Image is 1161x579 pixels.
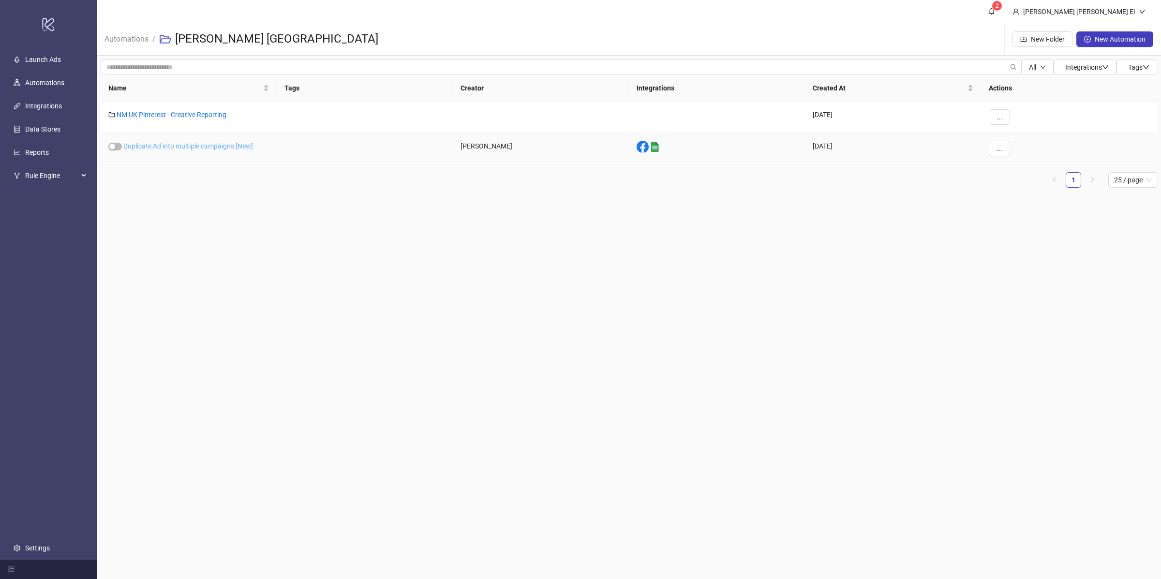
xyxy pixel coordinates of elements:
[1114,173,1151,187] span: 25 / page
[1010,64,1017,71] span: search
[277,75,453,102] th: Tags
[25,125,60,133] a: Data Stores
[175,31,378,47] h3: [PERSON_NAME] [GEOGRAPHIC_DATA]
[992,1,1002,11] sup: 2
[1102,64,1109,71] span: down
[629,75,805,102] th: Integrations
[1076,31,1153,47] button: New Automation
[1054,59,1116,75] button: Integrationsdown
[805,133,981,164] div: [DATE]
[25,166,78,185] span: Rule Engine
[1065,63,1109,71] span: Integrations
[1046,172,1062,188] button: left
[152,24,156,55] li: /
[988,8,995,15] span: bell
[1095,35,1146,43] span: New Automation
[1084,36,1091,43] span: plus-circle
[453,75,629,102] th: Creator
[1085,172,1101,188] li: Next Page
[25,102,62,110] a: Integrations
[981,75,1157,102] th: Actions
[108,83,261,93] span: Name
[1066,173,1081,187] a: 1
[1066,172,1081,188] li: 1
[25,544,50,552] a: Settings
[1046,172,1062,188] li: Previous Page
[160,33,171,45] span: folder-open
[813,83,966,93] span: Created At
[101,75,277,102] th: Name
[1031,35,1065,43] span: New Folder
[14,172,20,179] span: fork
[805,75,981,102] th: Created At
[1128,63,1149,71] span: Tags
[1090,177,1096,182] span: right
[1040,64,1046,70] span: down
[117,111,226,119] a: NM UK Pinterest - Creative Reporting
[989,141,1010,156] button: ...
[25,79,64,87] a: Automations
[1019,6,1139,17] div: [PERSON_NAME] [PERSON_NAME] El
[25,148,49,156] a: Reports
[1143,64,1149,71] span: down
[1020,36,1027,43] span: folder-add
[989,109,1010,125] button: ...
[8,566,15,573] span: menu-fold
[997,113,1002,121] span: ...
[997,145,1002,152] span: ...
[996,2,999,9] span: 2
[1116,59,1157,75] button: Tagsdown
[108,111,115,118] span: folder
[1021,59,1054,75] button: Alldown
[1012,31,1072,47] button: New Folder
[103,33,150,44] a: Automations
[1139,8,1146,15] span: down
[25,56,61,63] a: Launch Ads
[1108,172,1157,188] div: Page Size
[453,133,629,164] div: [PERSON_NAME]
[1012,8,1019,15] span: user
[1029,63,1036,71] span: All
[123,142,253,150] a: Duplicate Ad into multiple campaigns [New]
[1085,172,1101,188] button: right
[805,102,981,133] div: [DATE]
[1051,177,1057,182] span: left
